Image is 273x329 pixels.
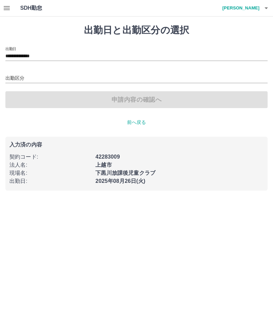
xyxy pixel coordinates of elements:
p: 入力済の内容 [9,142,264,147]
p: 前へ戻る [5,119,268,126]
p: 法人名 : [9,161,91,169]
b: 上越市 [95,162,112,168]
label: 出勤日 [5,46,16,51]
p: 契約コード : [9,153,91,161]
h1: 出勤日と出勤区分の選択 [5,25,268,36]
b: 2025年08月26日(火) [95,178,145,184]
b: 42283009 [95,154,120,160]
p: 出勤日 : [9,177,91,185]
p: 現場名 : [9,169,91,177]
b: 下黒川放課後児童クラブ [95,170,155,176]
